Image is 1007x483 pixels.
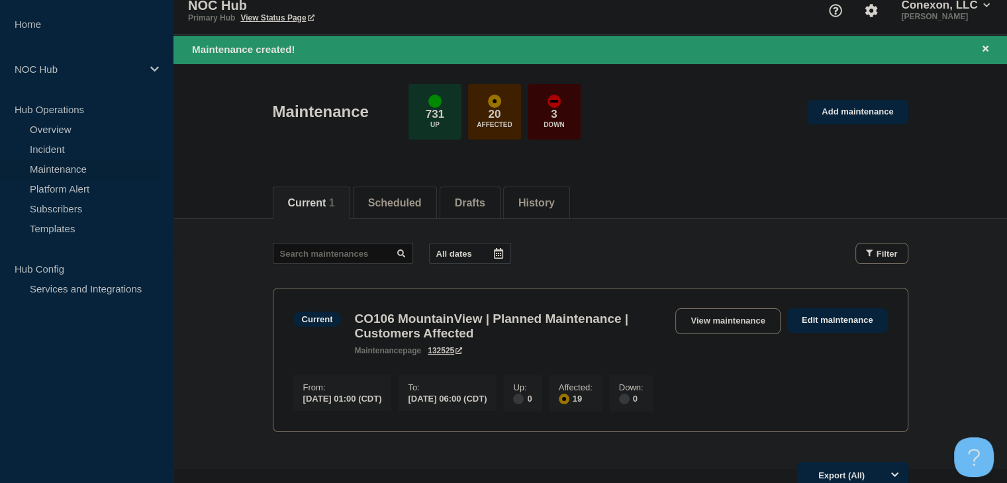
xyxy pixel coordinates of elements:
p: 3 [551,108,557,121]
input: Search maintenances [273,243,413,264]
p: Affected [477,121,512,128]
iframe: Help Scout Beacon - Open [954,437,994,477]
a: Add maintenance [807,100,908,124]
div: 0 [619,392,644,404]
button: History [518,197,555,209]
p: Primary Hub [188,13,235,22]
p: Down [544,121,565,128]
div: affected [488,95,501,108]
a: 132525 [428,346,462,355]
div: [DATE] 01:00 (CDT) [303,392,382,404]
div: up [428,95,442,108]
button: All dates [429,243,511,264]
div: 19 [559,392,593,404]
div: affected [559,394,569,404]
button: Current 1 [288,197,335,209]
p: Up [430,121,440,128]
p: All dates [436,249,472,259]
p: Affected : [559,382,593,392]
span: 1 [329,197,335,208]
p: From : [303,382,382,392]
p: page [354,346,421,355]
a: Edit maintenance [787,308,888,333]
span: maintenance [354,346,403,355]
button: Drafts [455,197,485,209]
div: down [548,95,561,108]
span: Filter [877,249,898,259]
a: View maintenance [675,308,780,334]
p: 731 [426,108,444,121]
a: View Status Page [240,13,314,22]
p: NOC Hub [15,64,142,75]
p: 20 [488,108,501,121]
p: [PERSON_NAME] [898,12,992,21]
div: [DATE] 06:00 (CDT) [408,392,487,404]
button: Filter [855,243,908,264]
div: 0 [513,392,532,404]
p: Down : [619,382,644,392]
div: disabled [513,394,524,404]
h3: CO106 MountainView | Planned Maintenance | Customers Affected [354,312,662,341]
h1: Maintenance [273,103,369,121]
div: disabled [619,394,630,404]
span: Maintenance created! [192,44,295,55]
p: Up : [513,382,532,392]
button: Scheduled [368,197,422,209]
div: Current [302,314,333,324]
p: To : [408,382,487,392]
